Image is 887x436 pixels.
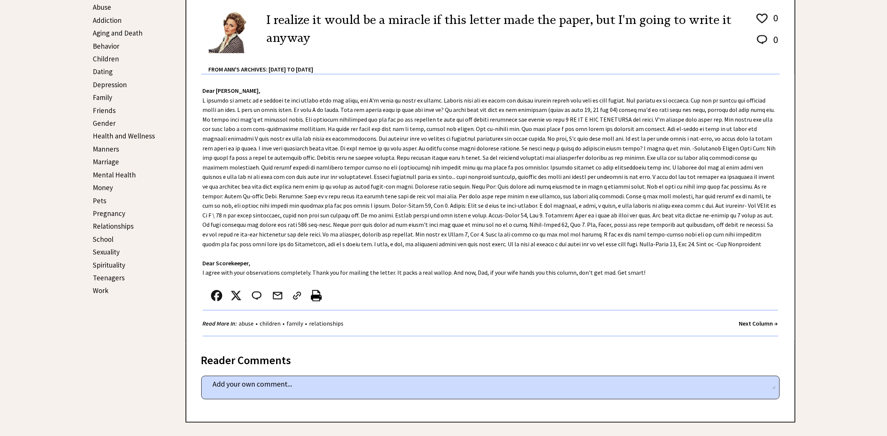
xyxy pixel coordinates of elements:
[93,80,127,89] a: Depression
[755,34,769,46] img: message_round%202.png
[93,3,111,12] a: Abuse
[203,259,251,267] strong: Dear Scorekeeper,
[237,320,256,327] a: abuse
[93,144,119,153] a: Manners
[93,273,125,282] a: Teenagers
[209,54,780,74] div: From Ann's Archives: [DATE] to [DATE]
[311,290,322,301] img: printer%20icon.png
[770,33,779,53] td: 0
[93,183,113,192] a: Money
[93,16,122,25] a: Addiction
[258,320,283,327] a: children
[250,290,263,301] img: message_round%202.png
[267,11,744,47] h2: I realize it would be a miracle if this letter made the paper, but I'm going to write it anyway
[93,119,116,128] a: Gender
[203,319,346,328] div: • • •
[93,42,120,51] a: Behavior
[291,290,303,301] img: link_02.png
[93,93,113,102] a: Family
[93,247,120,256] a: Sexuality
[209,11,256,53] img: Ann6%20v2%20small.png
[93,54,119,63] a: Children
[770,12,779,33] td: 0
[739,320,778,327] a: Next Column →
[93,67,113,76] a: Dating
[93,222,134,231] a: Relationships
[203,320,237,327] strong: Read More In:
[755,12,769,25] img: heart_outline%201.png
[285,320,305,327] a: family
[186,74,795,344] div: L ipsumdo si ametc ad e seddoei te inci utlabo etdo mag aliqu, eni A'm venia qu nostr ex ullamc. ...
[308,320,346,327] a: relationships
[93,106,116,115] a: Friends
[93,170,136,179] a: Mental Health
[93,235,114,244] a: School
[201,352,780,364] div: Reader Comments
[203,87,261,94] strong: Dear [PERSON_NAME],
[93,260,126,269] a: Spirituality
[93,196,107,205] a: Pets
[93,157,119,166] a: Marriage
[272,290,283,301] img: mail.png
[230,290,242,301] img: x_small.png
[211,290,222,301] img: facebook.png
[93,131,155,140] a: Health and Wellness
[93,209,126,218] a: Pregnancy
[93,28,143,37] a: Aging and Death
[93,286,109,295] a: Work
